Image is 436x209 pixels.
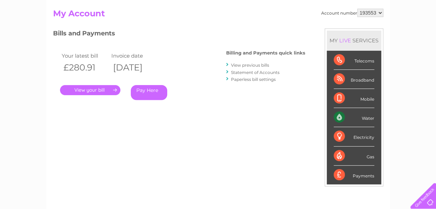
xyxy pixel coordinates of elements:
[334,89,374,108] div: Mobile
[338,37,352,44] div: LIVE
[226,50,305,56] h4: Billing and Payments quick links
[327,31,381,50] div: MY SERVICES
[60,60,110,75] th: £280.91
[334,108,374,127] div: Water
[231,70,280,75] a: Statement of Accounts
[334,127,374,146] div: Electricity
[334,147,374,166] div: Gas
[53,9,383,22] h2: My Account
[390,30,407,35] a: Contact
[60,51,110,60] td: Your latest bill
[351,30,371,35] a: Telecoms
[305,3,353,12] a: 0333 014 3131
[321,9,383,17] div: Account number
[314,30,327,35] a: Water
[334,51,374,70] div: Telecoms
[376,30,386,35] a: Blog
[334,166,374,184] div: Payments
[231,77,276,82] a: Paperless bill settings
[331,30,347,35] a: Energy
[110,60,160,75] th: [DATE]
[110,51,160,60] td: Invoice date
[131,85,167,100] a: Pay Here
[231,62,269,68] a: View previous bills
[15,18,51,39] img: logo.png
[60,85,120,95] a: .
[53,28,305,41] h3: Bills and Payments
[413,30,429,35] a: Log out
[54,4,382,34] div: Clear Business is a trading name of Verastar Limited (registered in [GEOGRAPHIC_DATA] No. 3667643...
[334,70,374,89] div: Broadband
